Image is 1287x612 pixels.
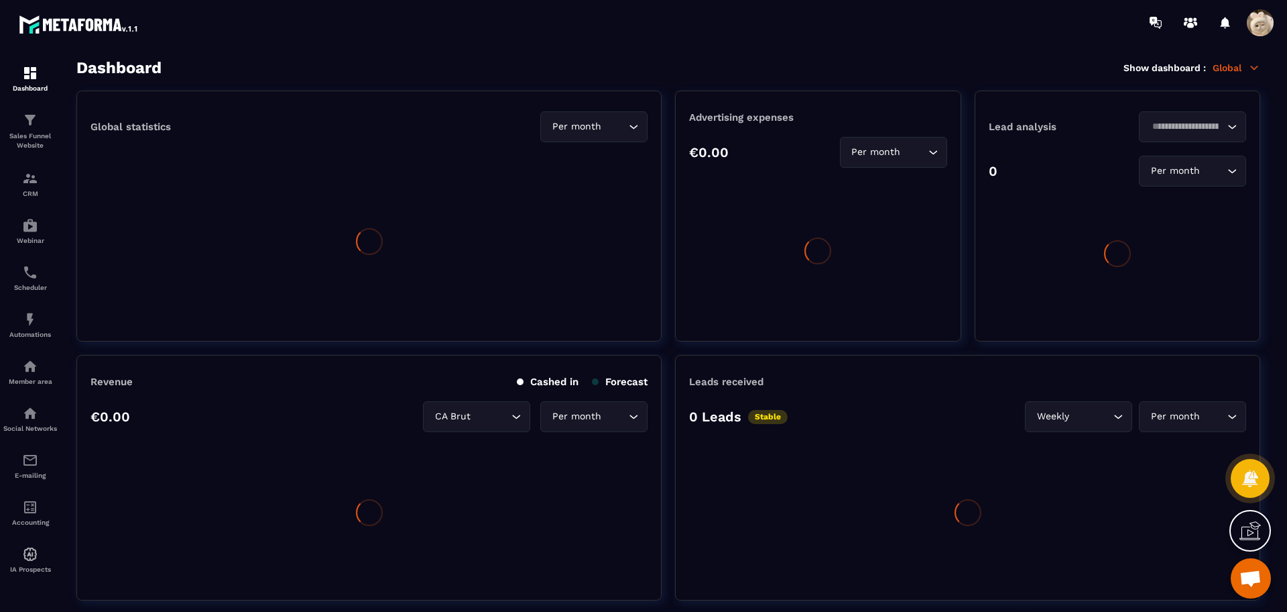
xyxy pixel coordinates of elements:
a: automationsautomationsMember area [3,348,57,395]
span: Per month [849,145,904,160]
a: formationformationDashboard [3,55,57,102]
input: Search for option [1203,164,1224,178]
p: Social Networks [3,425,57,432]
span: Per month [1148,164,1203,178]
input: Search for option [473,409,508,424]
p: Leads received [689,376,763,388]
p: CRM [3,190,57,197]
p: Forecast [592,376,648,388]
input: Search for option [604,409,625,424]
input: Search for option [1203,409,1224,424]
div: Search for option [1139,401,1246,432]
p: Show dashboard : [1123,62,1206,73]
div: Search for option [540,111,648,142]
img: automations [22,358,38,374]
p: Scheduler [3,284,57,291]
img: automations [22,217,38,234]
a: social-networksocial-networkSocial Networks [3,395,57,442]
p: Webinar [3,237,57,244]
a: automationsautomationsAutomations [3,301,57,348]
div: Search for option [840,137,947,168]
p: Global [1213,62,1260,74]
span: Per month [1148,409,1203,424]
img: automations [22,311,38,327]
input: Search for option [904,145,925,160]
input: Search for option [1148,119,1224,134]
p: Global statistics [90,121,171,133]
a: accountantaccountantAccounting [3,489,57,536]
span: CA Brut [432,409,473,424]
p: €0.00 [689,144,729,160]
div: Search for option [1025,401,1132,432]
input: Search for option [604,119,625,134]
h3: Dashboard [76,58,162,77]
a: formationformationSales Funnel Website [3,102,57,160]
p: Cashed in [517,376,578,388]
img: formation [22,170,38,187]
a: formationformationCRM [3,160,57,207]
img: formation [22,65,38,81]
div: Mở cuộc trò chuyện [1231,558,1271,599]
span: Per month [549,119,604,134]
p: Dashboard [3,85,57,92]
a: automationsautomationsWebinar [3,207,57,254]
p: 0 [989,163,997,179]
div: Search for option [423,401,530,432]
img: accountant [22,499,38,515]
div: Search for option [540,401,648,432]
img: logo [19,12,139,36]
p: Automations [3,331,57,338]
span: Weekly [1034,409,1072,424]
p: IA Prospects [3,566,57,573]
img: automations [22,546,38,562]
p: Member area [3,378,57,385]
p: Advertising expenses [689,111,946,123]
p: 0 Leads [689,409,741,425]
div: Search for option [1139,156,1246,187]
p: Sales Funnel Website [3,132,57,150]
p: Revenue [90,376,133,388]
div: Search for option [1139,111,1246,142]
a: schedulerschedulerScheduler [3,254,57,301]
p: E-mailing [3,472,57,479]
a: emailemailE-mailing [3,442,57,489]
p: Accounting [3,519,57,526]
p: Lead analysis [989,121,1117,133]
p: €0.00 [90,409,130,425]
img: email [22,452,38,468]
img: formation [22,112,38,128]
p: Stable [748,410,788,424]
span: Per month [549,409,604,424]
img: social-network [22,405,38,421]
img: scheduler [22,264,38,280]
input: Search for option [1072,409,1110,424]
